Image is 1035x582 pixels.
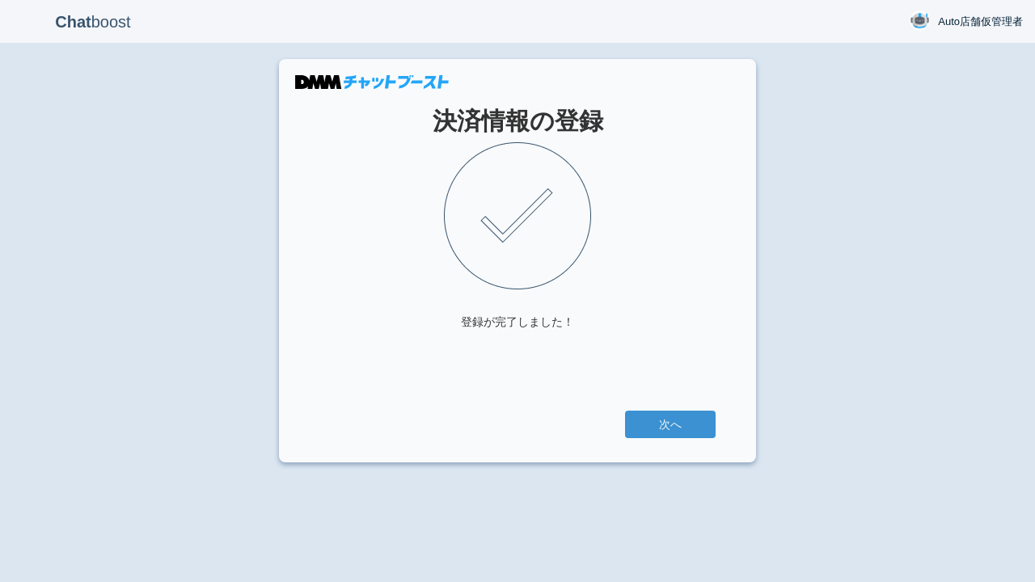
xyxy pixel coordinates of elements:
[444,142,591,289] img: check.png
[295,75,449,89] img: DMMチャットブースト
[12,2,174,42] p: boost
[55,13,91,31] b: Chat
[461,314,574,330] div: 登録が完了しました！
[625,411,716,438] a: 次へ
[910,11,930,31] img: User Image
[319,108,716,134] h1: 決済情報の登録
[938,14,1023,30] span: Auto店舗仮管理者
